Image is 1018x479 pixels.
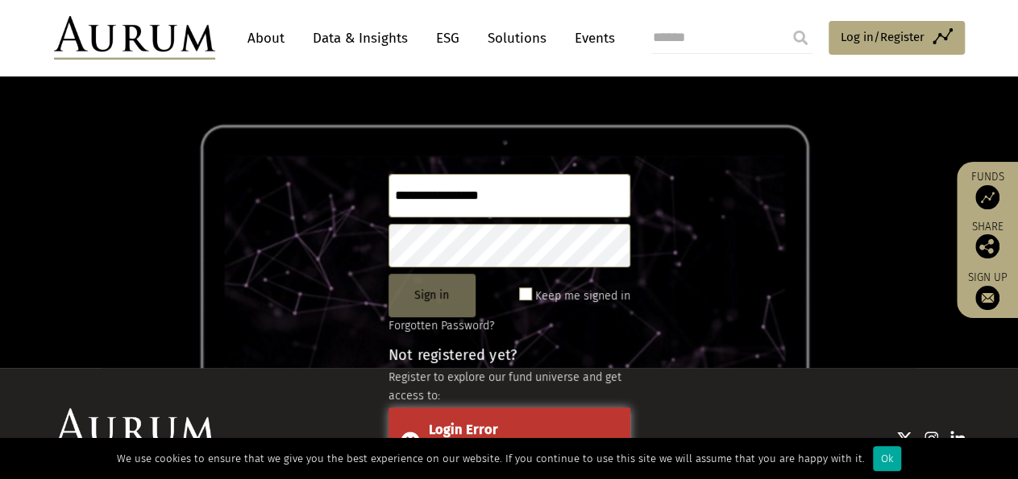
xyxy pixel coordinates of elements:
a: Log in/Register [829,21,965,55]
p: Register to explore our fund universe and get access to: [389,369,630,405]
a: Sign up [965,270,1010,310]
a: About [239,23,293,53]
img: Share this post [975,234,999,258]
img: Sign up to our newsletter [975,286,999,310]
div: Ok [873,446,901,471]
button: Sign in [389,274,476,317]
h4: Not registered yet? [389,348,630,362]
img: Linkedin icon [950,431,965,447]
img: Access Funds [975,185,999,209]
a: Forgotten Password? [389,319,494,332]
img: Aurum Logo [54,408,215,452]
img: Twitter icon [896,431,912,447]
a: Solutions [480,23,555,53]
img: Instagram icon [925,431,939,447]
span: Log in/Register [841,27,925,47]
a: Funds [965,170,1010,209]
a: ESG [428,23,467,53]
label: Keep me signed in [535,287,630,306]
a: Events [567,23,615,53]
input: Submit [784,22,816,54]
div: Login Error [429,419,618,440]
a: Data & Insights [305,23,416,53]
div: Share [965,221,1010,258]
img: Aurum [54,16,215,60]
